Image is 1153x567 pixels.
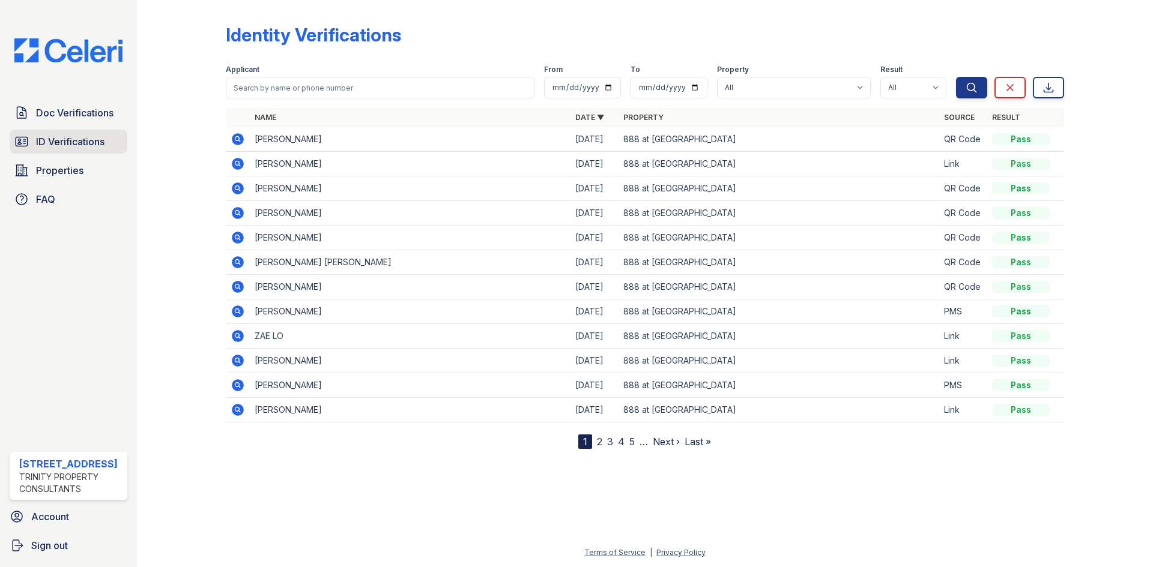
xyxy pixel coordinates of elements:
td: [PERSON_NAME] [250,127,570,152]
td: ZAE LO [250,324,570,349]
td: [DATE] [570,373,619,398]
label: Property [717,65,749,74]
div: Pass [992,158,1050,170]
a: Next › [653,436,680,448]
a: Property [623,113,664,122]
span: … [640,434,648,449]
img: CE_Logo_Blue-a8612792a0a2168367f1c8372b55b34899dd931a85d93a1a3d3e32e68fde9ad4.png [5,38,132,62]
a: Account [5,505,132,529]
div: | [650,548,652,557]
td: Link [939,349,987,373]
label: Applicant [226,65,259,74]
a: Date ▼ [575,113,604,122]
td: [DATE] [570,176,619,201]
td: 888 at [GEOGRAPHIC_DATA] [619,226,939,250]
td: 888 at [GEOGRAPHIC_DATA] [619,176,939,201]
td: 888 at [GEOGRAPHIC_DATA] [619,299,939,324]
td: [DATE] [570,324,619,349]
td: QR Code [939,226,987,250]
td: [DATE] [570,250,619,275]
div: Pass [992,232,1050,244]
td: [DATE] [570,275,619,299]
td: QR Code [939,176,987,201]
input: Search by name or phone number [226,77,534,98]
td: [PERSON_NAME] [250,152,570,176]
a: Terms of Service [584,548,646,557]
td: [DATE] [570,398,619,422]
div: [STREET_ADDRESS] [19,457,123,471]
a: Result [992,113,1020,122]
a: 3 [607,436,613,448]
td: [DATE] [570,299,619,324]
label: To [631,65,640,74]
td: 888 at [GEOGRAPHIC_DATA] [619,373,939,398]
td: QR Code [939,250,987,275]
td: [DATE] [570,201,619,226]
td: 888 at [GEOGRAPHIC_DATA] [619,324,939,349]
div: Pass [992,133,1050,145]
span: FAQ [36,192,55,206]
td: QR Code [939,127,987,152]
td: 888 at [GEOGRAPHIC_DATA] [619,349,939,373]
td: Link [939,324,987,349]
a: ID Verifications [10,130,127,154]
a: Doc Verifications [10,101,127,125]
td: 888 at [GEOGRAPHIC_DATA] [619,250,939,275]
td: QR Code [939,201,987,226]
a: Last » [685,436,711,448]
div: Pass [992,330,1050,342]
div: Pass [992,182,1050,194]
a: 5 [629,436,635,448]
td: [DATE] [570,152,619,176]
span: Sign out [31,538,68,553]
td: [DATE] [570,349,619,373]
span: Account [31,509,69,524]
a: 2 [597,436,602,448]
td: [PERSON_NAME] [250,226,570,250]
td: [PERSON_NAME] [250,201,570,226]
div: Pass [992,355,1050,367]
td: [PERSON_NAME] [250,275,570,299]
td: Link [939,398,987,422]
span: Doc Verifications [36,106,113,120]
td: [PERSON_NAME] [250,176,570,201]
td: 888 at [GEOGRAPHIC_DATA] [619,201,939,226]
div: Pass [992,207,1050,219]
div: Identity Verifications [226,24,401,46]
span: ID Verifications [36,134,104,149]
div: Pass [992,379,1050,391]
div: Pass [992,281,1050,293]
td: PMS [939,373,987,398]
td: [DATE] [570,226,619,250]
a: Privacy Policy [656,548,706,557]
a: FAQ [10,187,127,211]
td: [PERSON_NAME] [250,373,570,398]
a: Source [944,113,975,122]
td: 888 at [GEOGRAPHIC_DATA] [619,398,939,422]
td: PMS [939,299,987,324]
td: [DATE] [570,127,619,152]
td: Link [939,152,987,176]
td: QR Code [939,275,987,299]
td: 888 at [GEOGRAPHIC_DATA] [619,152,939,176]
td: [PERSON_NAME] [250,299,570,324]
td: [PERSON_NAME] [250,349,570,373]
a: Properties [10,158,127,182]
div: Pass [992,256,1050,268]
a: Sign out [5,533,132,557]
span: Properties [36,163,83,178]
div: Pass [992,305,1050,317]
div: Trinity Property Consultants [19,471,123,495]
a: 4 [618,436,625,448]
td: 888 at [GEOGRAPHIC_DATA] [619,275,939,299]
div: 1 [578,434,592,449]
label: Result [880,65,903,74]
div: Pass [992,404,1050,416]
a: Name [255,113,276,122]
label: From [544,65,563,74]
td: [PERSON_NAME] [250,398,570,422]
td: [PERSON_NAME] [PERSON_NAME] [250,250,570,275]
td: 888 at [GEOGRAPHIC_DATA] [619,127,939,152]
